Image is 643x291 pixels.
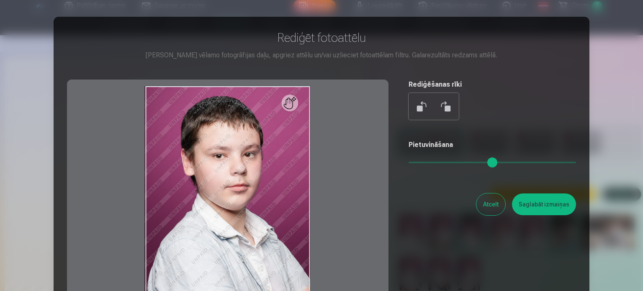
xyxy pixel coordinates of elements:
div: [PERSON_NAME] vēlamo fotogrāfijas daļu, apgriez attēlu un/vai uzlieciet fotoattēlam filtru. Galar... [67,50,576,60]
button: Saglabāt izmaiņas [512,193,576,215]
button: Atcelt [476,193,505,215]
h5: Rediģēšanas rīki [409,80,576,90]
h3: Rediģēt fotoattēlu [67,30,576,45]
h5: Pietuvināšana [409,140,576,150]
